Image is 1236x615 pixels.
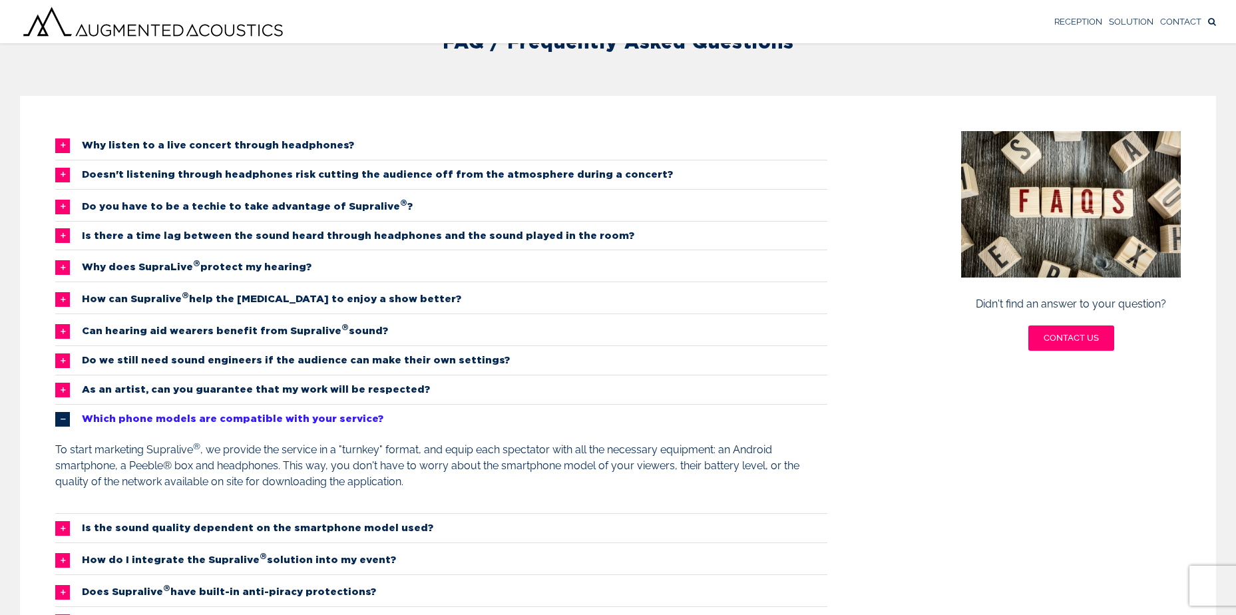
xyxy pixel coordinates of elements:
[193,258,200,268] sup: ®
[182,290,189,300] sup: ®
[82,167,673,182] span: Doesn't listening through headphones risk cutting the audience off from the atmosphere during a c...
[55,405,827,433] a: Which phone models are compatible with your service?
[1028,325,1114,351] a: CONTACT US
[55,314,827,345] a: Can hearing aid wearers benefit from Supralive®sound?
[961,296,1181,312] p: Didn't find an answer to your question?
[82,228,634,244] span: Is there a time lag between the sound heard through headphones and the sound played in the room?
[82,582,376,600] span: Does Supralive have built-in anti-piracy protections?
[55,222,827,250] a: Is there a time lag between the sound heard through headphones and the sound played in the room?
[82,289,461,307] span: How can Supralive help the [MEDICAL_DATA] to enjoy a show better?
[82,353,510,368] span: Do we still need sound engineers if the audience can make their own settings?
[260,551,267,560] sup: ®
[55,346,827,375] a: Do we still need sound engineers if the audience can make their own settings?
[82,321,388,339] span: Can hearing aid wearers benefit from Supralive sound?
[55,543,827,574] a: How do I integrate the Supralive®solution into my event?
[82,520,433,536] span: Is the sound quality dependent on the smartphone model used?
[20,4,286,39] img: Augmented Acoustics Logo
[55,375,827,404] a: As an artist, can you guarantee that my work will be respected?
[1160,17,1201,26] span: CONTACT
[55,440,827,490] p: To start marketing Supralive , we provide the service in a "turnkey" format, and equip each spect...
[1109,17,1153,26] span: SOLUTION
[82,257,311,275] span: Why does SupraLive protect my hearing?
[163,583,170,592] sup: ®
[82,411,383,427] span: Which phone models are compatible with your service?
[400,198,407,207] sup: ®
[55,282,827,313] a: How can Supralive®help the [MEDICAL_DATA] to enjoy a show better?
[193,441,200,451] sup: ®
[82,382,430,397] span: As an artist, can you guarantee that my work will be respected?
[82,138,354,153] span: Why listen to a live concert through headphones?
[341,322,349,331] sup: ®
[55,514,827,542] a: Is the sound quality dependent on the smartphone model used?
[1054,17,1102,26] span: RECEPTION
[82,196,413,214] span: Do you have to be a techie to take advantage of Supralive ?
[82,550,396,568] span: How do I integrate the Supralive solution into my event?
[55,131,827,160] a: Why listen to a live concert through headphones?
[1044,333,1099,343] span: CONTACT US
[55,250,827,282] a: Why does SupraLive®protect my hearing?
[961,131,1181,278] img: FAQ Supralive
[55,190,827,221] a: Do you have to be a techie to take advantage of Supralive®?
[55,575,827,606] a: Does Supralive®have built-in anti-piracy protections?
[55,160,827,189] a: Doesn't listening through headphones risk cutting the audience off from the atmosphere during a c...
